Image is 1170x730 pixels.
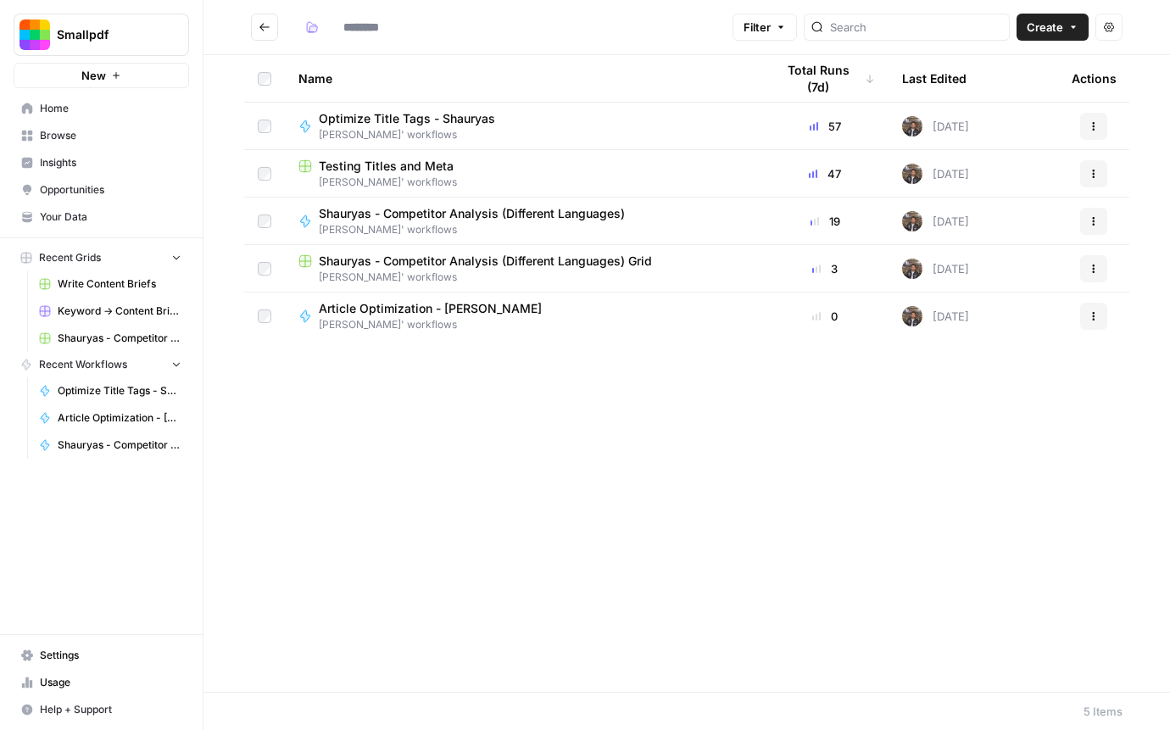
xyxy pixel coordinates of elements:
span: Optimize Title Tags - Shauryas [319,110,495,127]
a: Browse [14,122,189,149]
div: Keyword -> Content Brief -> Article [216,304,382,319]
a: Optimize Title Tags - Shauryas[PERSON_NAME]' workflows [298,110,748,142]
button: New [14,63,189,88]
button: Filter [733,14,797,41]
a: Shauryas - Competitor Analysis (Different Languages)[PERSON_NAME]' workflows [298,205,748,237]
span: Create [1027,19,1063,36]
div: Name [298,55,748,102]
a: Testing Titles and Meta[PERSON_NAME]' workflows [298,158,748,190]
span: Settings [40,648,181,663]
span: Insights [40,155,181,170]
span: Shauryas - Competitor Analysis (Different Languages) Grid [319,253,652,270]
img: yxnc04dkqktdkzli2cw8vvjrdmdz [902,259,922,279]
button: Recent Workflows [14,352,189,377]
button: Help + Support [14,696,189,723]
span: Filter [744,19,771,36]
div: Last Edited [902,55,967,102]
div: [DATE] [902,306,969,326]
div: 0 [775,308,875,325]
div: [DATE] [902,259,969,279]
a: Article Optimization - [PERSON_NAME] [31,404,189,432]
a: Your Data [14,203,189,231]
span: Help + Support [40,702,181,717]
img: yxnc04dkqktdkzli2cw8vvjrdmdz [902,116,922,137]
div: [DATE] [902,164,969,184]
span: Shauryas - Competitor Analysis (Different Languages) [319,205,625,222]
span: [PERSON_NAME]' workflows [319,317,555,332]
span: Browse [40,128,181,143]
span: Your Data [40,209,181,225]
div: [DATE] [902,116,969,137]
a: Usage [14,669,189,696]
span: Usage [40,675,181,690]
img: Smallpdf Logo [19,20,50,50]
span: Article Optimization - [PERSON_NAME] [319,300,542,317]
img: yxnc04dkqktdkzli2cw8vvjrdmdz [902,306,922,326]
div: Actions [1072,55,1117,102]
span: Opportunities [40,182,181,198]
button: Create [1017,14,1089,41]
a: Optimize Title Tags - Shauryas [31,377,189,404]
span: Optimize Title Tags - Shauryas [58,383,181,398]
div: 19 [775,213,875,230]
a: Shauryas - Competitor Analysis (Different Languages) Grid[PERSON_NAME]' workflows [298,253,748,285]
div: [DATE] [902,211,969,231]
a: Home [14,95,189,122]
span: Shauryas - Competitor Analysis (Different Languages) Grid [58,331,181,346]
a: Opportunities [14,176,189,203]
button: Recent Grids [14,245,189,270]
a: Insights [14,149,189,176]
a: Settings [14,642,189,669]
span: Shauryas - Competitor Analysis (Different Languages) [58,437,181,453]
a: Write Content Briefs [31,270,189,298]
a: Shauryas - Competitor Analysis (Different Languages) [31,432,189,459]
span: Write Content Briefs [58,276,181,292]
img: yxnc04dkqktdkzli2cw8vvjrdmdz [902,164,922,184]
button: Workspace: Smallpdf [14,14,189,56]
span: [PERSON_NAME]' workflows [319,127,509,142]
a: Article Optimization - [PERSON_NAME][PERSON_NAME]' workflows [298,300,748,332]
input: Search [830,19,1002,36]
span: Smallpdf [57,26,159,43]
span: [PERSON_NAME]' workflows [298,175,748,190]
div: 57 [775,118,875,135]
span: New [81,67,106,84]
span: Keyword -> Content Brief -> Article [58,304,181,319]
span: [PERSON_NAME]' workflows [298,270,748,285]
div: 5 Items [1084,703,1123,720]
a: Shauryas - Competitor Analysis (Different Languages) Grid [31,325,189,352]
a: Keyword -> Content Brief -> Article [31,298,189,325]
img: yxnc04dkqktdkzli2cw8vvjrdmdz [902,211,922,231]
span: Article Optimization - [PERSON_NAME] [58,410,181,426]
button: Go back [251,14,278,41]
span: Testing Titles and Meta [319,158,454,175]
div: 47 [775,165,875,182]
span: [PERSON_NAME]' workflows [319,222,638,237]
span: Recent Workflows [39,357,127,372]
div: Total Runs (7d) [775,55,875,102]
div: 3 [775,260,875,277]
span: Home [40,101,181,116]
span: Recent Grids [39,250,101,265]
